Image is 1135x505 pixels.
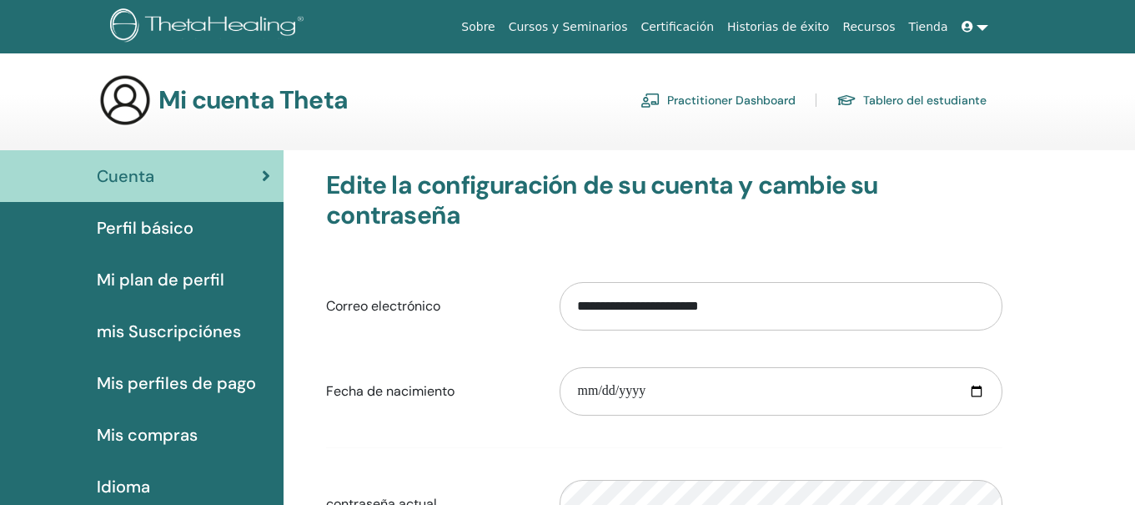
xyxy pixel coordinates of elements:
[836,12,901,43] a: Recursos
[640,87,796,114] a: Practitioner Dashboard
[97,474,150,499] span: Idioma
[634,12,721,43] a: Certificación
[97,371,256,396] span: Mis perfiles de pago
[326,170,1002,230] h3: Edite la configuración de su cuenta y cambie su contraseña
[455,12,501,43] a: Sobre
[314,290,547,322] label: Correo electrónico
[110,8,309,46] img: logo.png
[97,319,241,344] span: mis Suscripciónes
[97,164,154,189] span: Cuenta
[97,422,198,447] span: Mis compras
[640,93,660,108] img: chalkboard-teacher.svg
[97,215,193,240] span: Perfil básico
[158,85,348,115] h3: Mi cuenta Theta
[902,12,955,43] a: Tienda
[97,267,224,292] span: Mi plan de perfil
[98,73,152,127] img: generic-user-icon.jpg
[836,93,856,108] img: graduation-cap.svg
[502,12,635,43] a: Cursos y Seminarios
[721,12,836,43] a: Historias de éxito
[836,87,987,114] a: Tablero del estudiante
[314,376,547,407] label: Fecha de nacimiento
